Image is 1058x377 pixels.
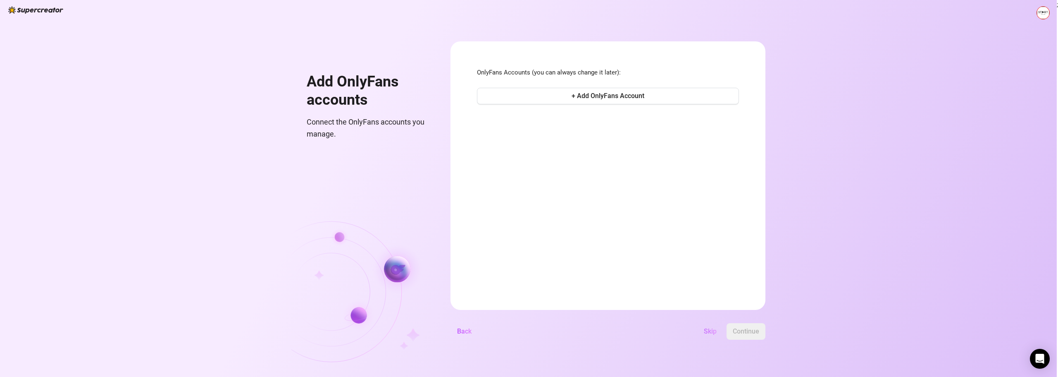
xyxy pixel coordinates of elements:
[457,327,472,335] span: Back
[697,323,723,340] button: Skip
[572,92,644,100] span: + Add OnlyFans Account
[8,6,63,14] img: logo
[1037,7,1049,19] img: ACg8ocIimuukQZLiW_oVZV0PFlL8JhO0utYOTXUHL9mOweMYfOwEv4Q=s96-c
[477,88,739,104] button: + Add OnlyFans Account
[450,323,478,340] button: Back
[307,73,431,109] h1: Add OnlyFans accounts
[727,323,765,340] button: Continue
[307,116,431,140] span: Connect the OnlyFans accounts you manage.
[1030,349,1050,369] div: Open Intercom Messenger
[477,68,739,78] span: OnlyFans Accounts (you can always change it later):
[704,327,717,335] span: Skip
